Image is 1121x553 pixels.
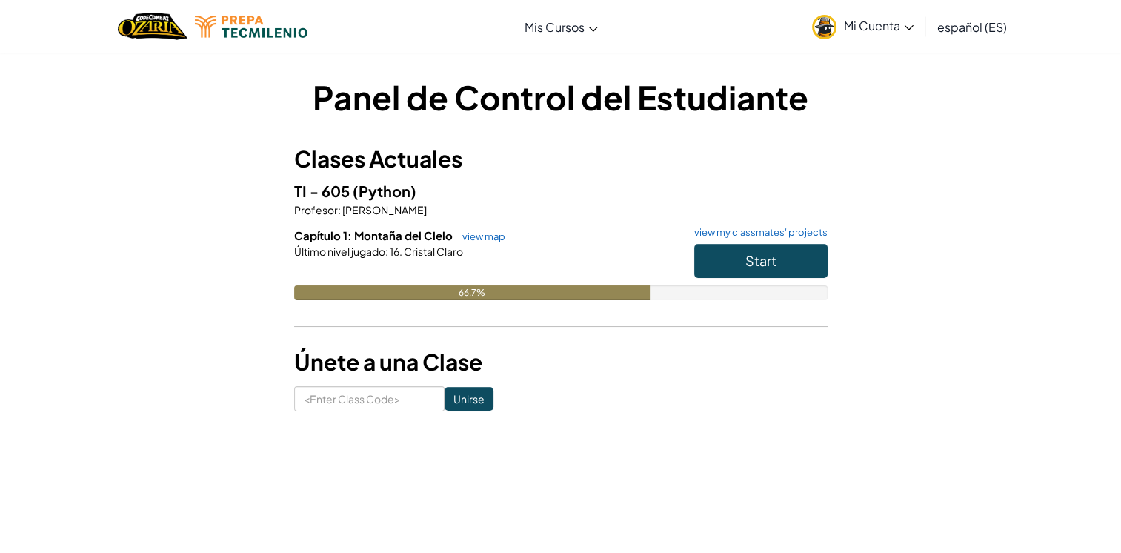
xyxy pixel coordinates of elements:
[745,252,776,269] span: Start
[694,244,828,278] button: Start
[353,182,416,200] span: (Python)
[294,285,650,300] div: 66.7%
[525,19,585,35] span: Mis Cursos
[844,18,914,33] span: Mi Cuenta
[341,203,427,216] span: [PERSON_NAME]
[118,11,187,42] a: Ozaria by CodeCombat logo
[445,387,493,411] input: Unirse
[388,245,402,258] span: 16.
[805,3,921,50] a: Mi Cuenta
[294,386,445,411] input: <Enter Class Code>
[118,11,187,42] img: Home
[294,74,828,120] h1: Panel de Control del Estudiante
[455,231,505,242] a: view map
[294,228,455,242] span: Capítulo 1: Montaña del Cielo
[294,245,385,258] span: Último nivel jugado
[294,345,828,379] h3: Únete a una Clase
[338,203,341,216] span: :
[812,15,836,39] img: avatar
[294,203,338,216] span: Profesor
[294,182,353,200] span: TI - 605
[517,7,605,47] a: Mis Cursos
[930,7,1014,47] a: español (ES)
[937,19,1007,35] span: español (ES)
[294,142,828,176] h3: Clases Actuales
[385,245,388,258] span: :
[195,16,307,38] img: Tecmilenio logo
[402,245,463,258] span: Cristal Claro
[687,228,828,237] a: view my classmates' projects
